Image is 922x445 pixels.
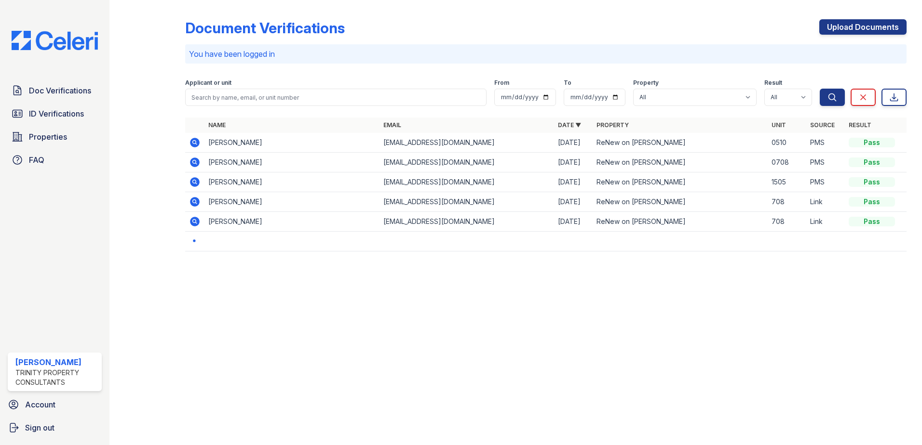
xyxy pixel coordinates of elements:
[208,121,226,129] a: Name
[768,212,806,232] td: 708
[593,172,768,192] td: ReNew on [PERSON_NAME]
[4,31,106,50] img: CE_Logo_Blue-a8612792a0a2168367f1c8372b55b34899dd931a85d93a1a3d3e32e68fde9ad4.png
[593,212,768,232] td: ReNew on [PERSON_NAME]
[554,212,593,232] td: [DATE]
[380,192,555,212] td: [EMAIL_ADDRESS][DOMAIN_NAME]
[554,153,593,172] td: [DATE]
[29,131,67,143] span: Properties
[768,133,806,153] td: 0510
[768,192,806,212] td: 708
[810,121,835,129] a: Source
[4,418,106,437] a: Sign out
[772,121,786,129] a: Unit
[806,192,845,212] td: Link
[380,133,555,153] td: [EMAIL_ADDRESS][DOMAIN_NAME]
[849,138,895,147] div: Pass
[185,79,231,87] label: Applicant or unit
[29,154,44,166] span: FAQ
[29,108,84,119] span: ID Verifications
[189,48,903,60] p: You have been logged in
[8,127,102,146] a: Properties
[593,153,768,172] td: ReNew on [PERSON_NAME]
[806,133,845,153] td: PMS
[633,79,659,87] label: Property
[4,395,106,414] a: Account
[819,19,907,35] a: Upload Documents
[597,121,629,129] a: Property
[554,133,593,153] td: [DATE]
[8,150,102,170] a: FAQ
[849,177,895,187] div: Pass
[204,192,380,212] td: [PERSON_NAME]
[204,133,380,153] td: [PERSON_NAME]
[15,368,98,387] div: Trinity Property Consultants
[593,192,768,212] td: ReNew on [PERSON_NAME]
[768,172,806,192] td: 1505
[806,172,845,192] td: PMS
[849,217,895,226] div: Pass
[806,212,845,232] td: Link
[29,85,91,96] span: Doc Verifications
[380,172,555,192] td: [EMAIL_ADDRESS][DOMAIN_NAME]
[554,192,593,212] td: [DATE]
[8,81,102,100] a: Doc Verifications
[185,89,487,106] input: Search by name, email, or unit number
[380,153,555,172] td: [EMAIL_ADDRESS][DOMAIN_NAME]
[849,121,871,129] a: Result
[806,153,845,172] td: PMS
[383,121,401,129] a: Email
[593,133,768,153] td: ReNew on [PERSON_NAME]
[564,79,571,87] label: To
[768,153,806,172] td: 0708
[204,212,380,232] td: [PERSON_NAME]
[25,422,54,433] span: Sign out
[8,104,102,123] a: ID Verifications
[849,157,895,167] div: Pass
[204,172,380,192] td: [PERSON_NAME]
[849,197,895,207] div: Pass
[204,153,380,172] td: [PERSON_NAME]
[764,79,782,87] label: Result
[558,121,581,129] a: Date ▼
[554,172,593,192] td: [DATE]
[380,212,555,232] td: [EMAIL_ADDRESS][DOMAIN_NAME]
[185,19,345,37] div: Document Verifications
[25,399,55,410] span: Account
[15,356,98,368] div: [PERSON_NAME]
[494,79,509,87] label: From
